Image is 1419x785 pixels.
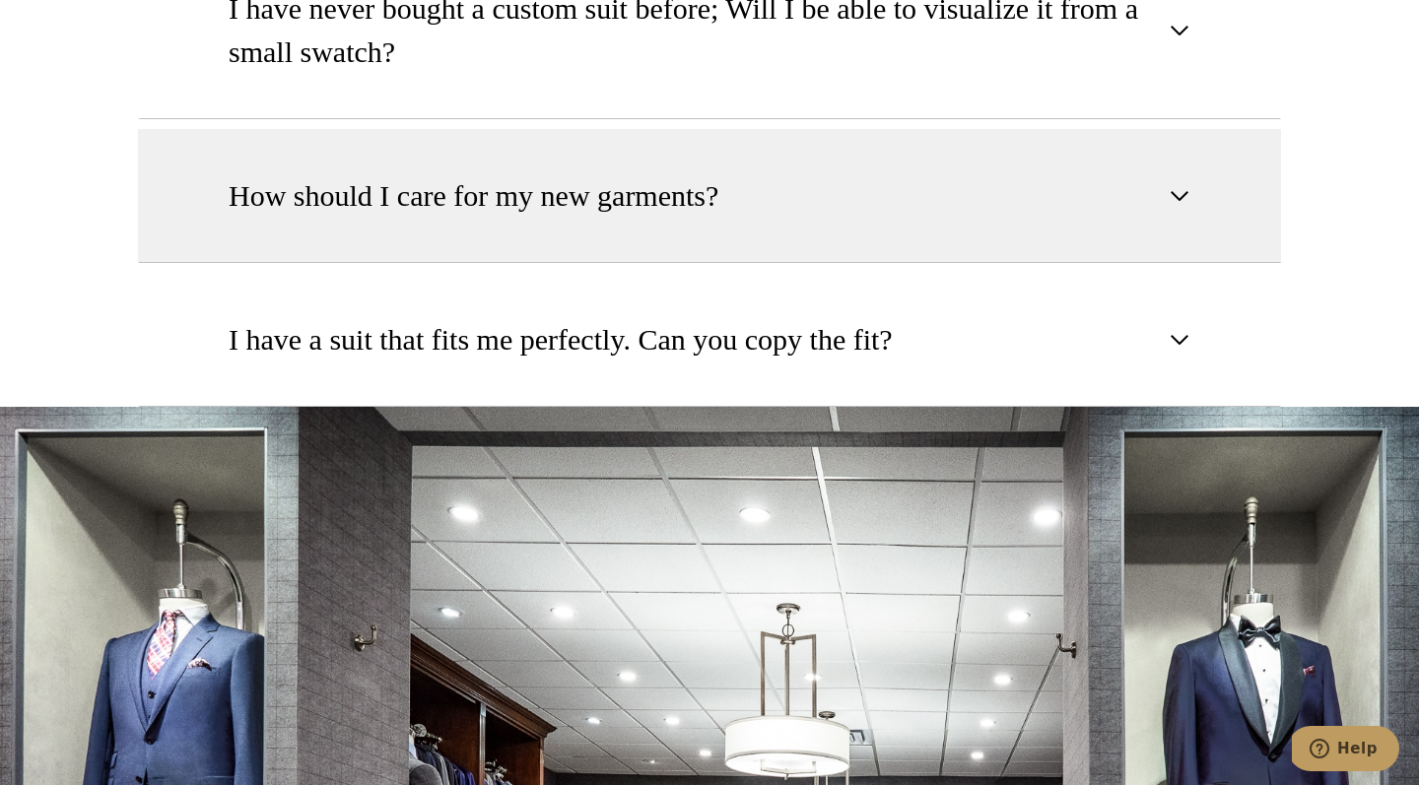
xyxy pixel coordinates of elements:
[138,273,1281,407] button: I have a suit that fits me perfectly. Can you copy the fit?
[229,174,718,218] span: How should I care for my new garments?
[229,318,893,361] span: I have a suit that fits me perfectly. Can you copy the fit?
[1292,726,1399,775] iframe: Opens a widget where you can chat to one of our agents
[138,129,1281,263] button: How should I care for my new garments?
